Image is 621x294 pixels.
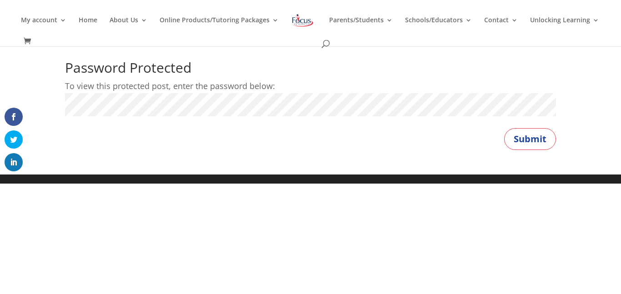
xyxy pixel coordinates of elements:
[160,17,279,38] a: Online Products/Tutoring Packages
[65,61,556,79] h1: Password Protected
[329,17,393,38] a: Parents/Students
[291,12,315,29] img: Focus on Learning
[405,17,472,38] a: Schools/Educators
[21,17,66,38] a: My account
[79,17,97,38] a: Home
[65,79,556,93] p: To view this protected post, enter the password below:
[484,17,518,38] a: Contact
[530,17,599,38] a: Unlocking Learning
[110,17,147,38] a: About Us
[504,128,556,150] button: Submit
